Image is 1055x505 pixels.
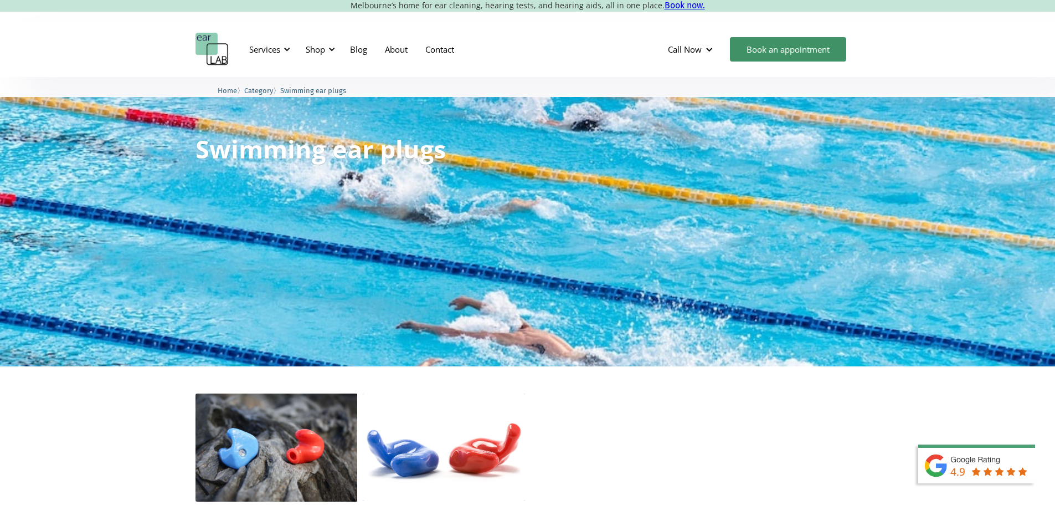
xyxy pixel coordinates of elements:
[244,85,280,96] li: 〉
[249,44,280,55] div: Services
[195,394,357,502] img: Pro-Aquaz
[280,86,346,95] span: Swimming ear plugs
[218,86,237,95] span: Home
[299,33,338,66] div: Shop
[243,33,294,66] div: Services
[218,85,244,96] li: 〉
[668,44,702,55] div: Call Now
[195,136,446,161] h1: Swimming ear plugs
[244,85,273,95] a: Category
[218,85,237,95] a: Home
[659,33,724,66] div: Call Now
[376,33,416,65] a: About
[416,33,463,65] a: Contact
[306,44,325,55] div: Shop
[195,33,229,66] a: home
[730,37,846,62] a: Book an appointment
[244,86,273,95] span: Category
[280,85,346,95] a: Swimming ear plugs
[363,394,525,501] img: Swim Plugs - Pair
[341,33,376,65] a: Blog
